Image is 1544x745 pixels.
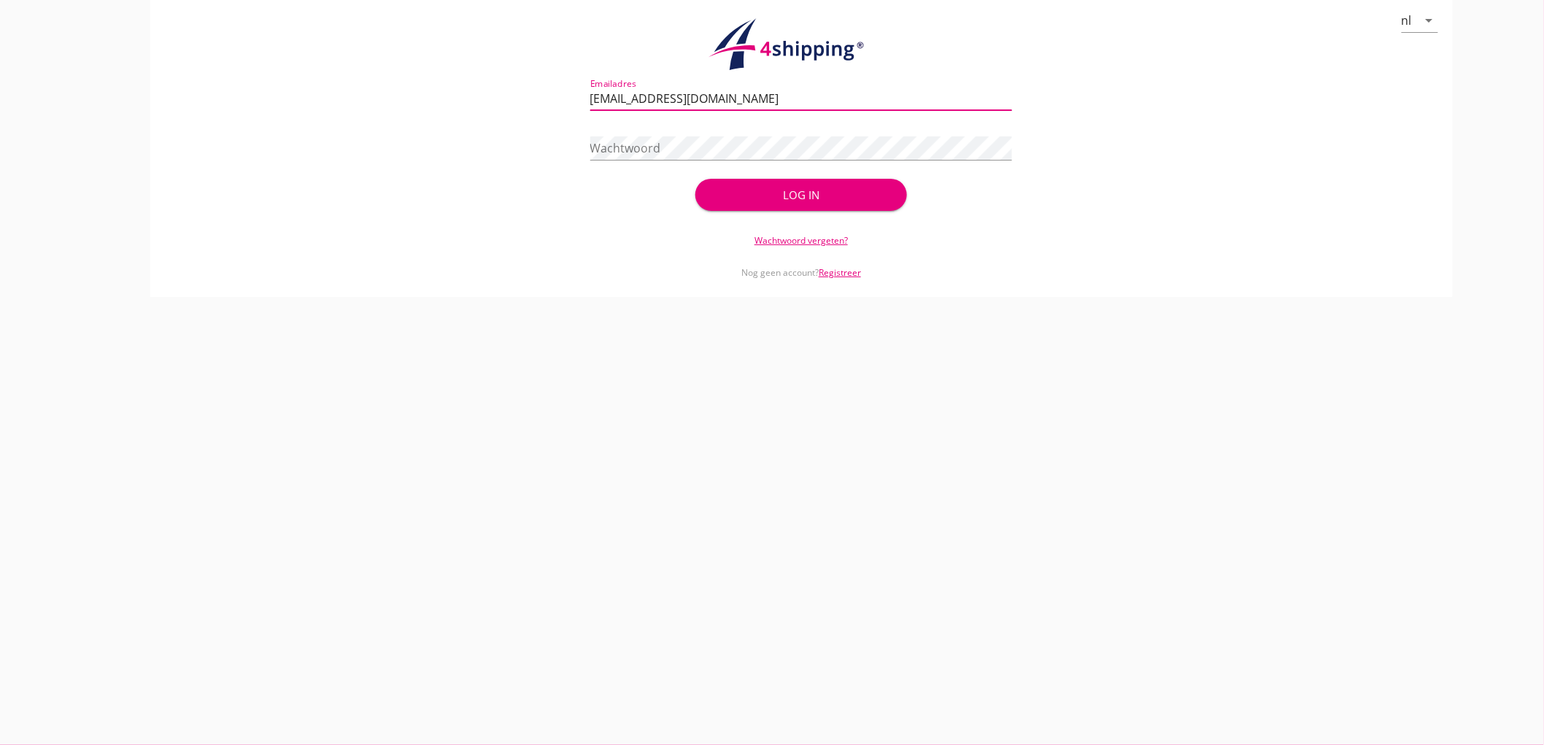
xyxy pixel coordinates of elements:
[590,87,1013,110] input: Emailadres
[1402,14,1412,27] div: nl
[819,266,861,279] a: Registreer
[590,247,1013,279] div: Nog geen account?
[719,187,883,204] div: Log in
[1421,12,1438,29] i: arrow_drop_down
[754,234,848,247] a: Wachtwoord vergeten?
[706,18,896,72] img: logo.1f945f1d.svg
[695,179,906,211] button: Log in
